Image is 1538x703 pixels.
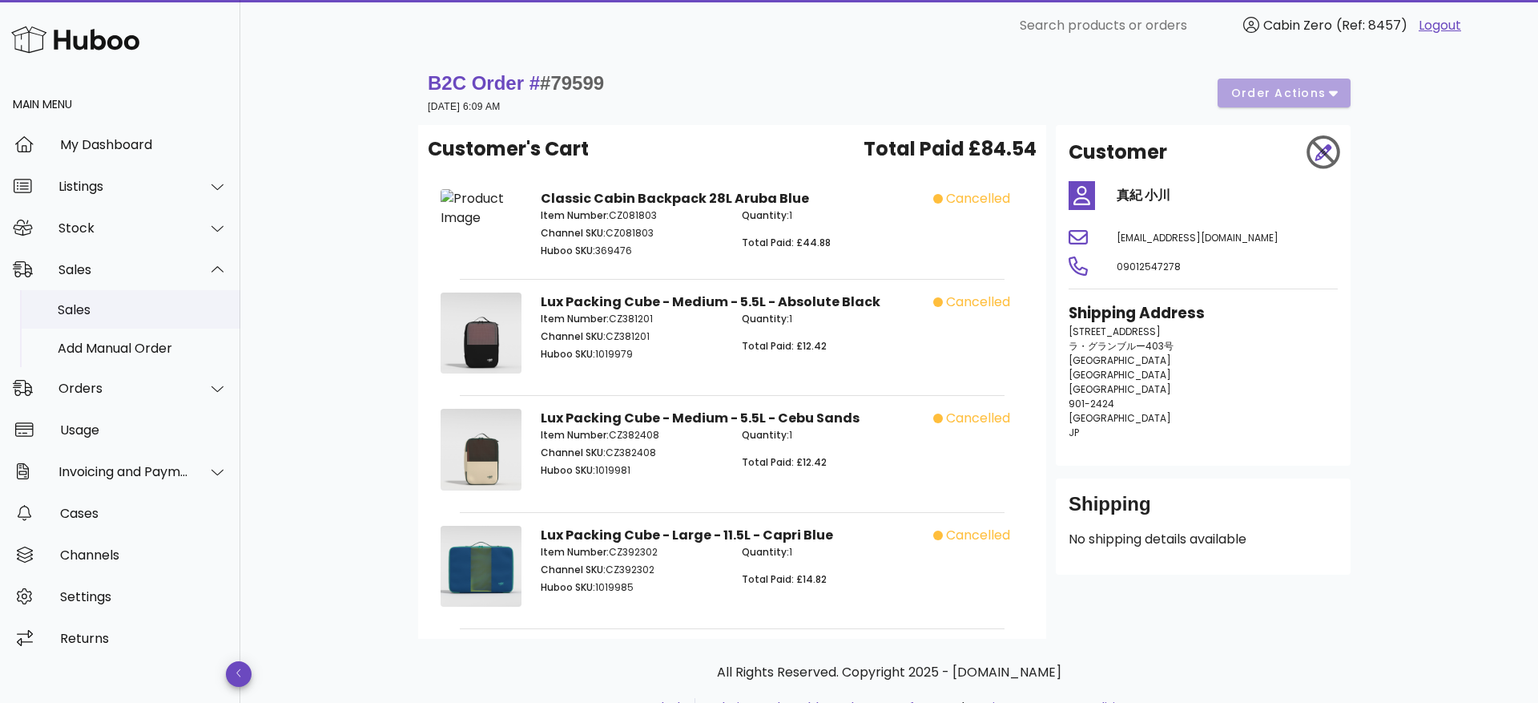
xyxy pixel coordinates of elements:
div: Channels [60,547,227,563]
p: 1019985 [541,580,723,595]
div: Sales [58,262,189,277]
p: 1019979 [541,347,723,362]
span: Total Paid: £12.42 [742,339,827,353]
div: Orders [58,381,189,396]
span: Cabin Zero [1263,16,1332,34]
span: [STREET_ADDRESS] [1069,325,1161,338]
span: Total Paid £84.54 [864,135,1037,164]
span: [EMAIL_ADDRESS][DOMAIN_NAME] [1117,231,1278,244]
span: [GEOGRAPHIC_DATA] [1069,354,1171,367]
p: CZ081803 [541,226,723,240]
p: 1 [742,312,924,326]
span: Item Number: [541,312,609,325]
div: Shipping [1069,491,1338,530]
div: Sales [58,302,227,317]
p: CZ392302 [541,545,723,560]
span: Total Paid: £44.88 [742,236,831,249]
span: Huboo SKU: [541,347,595,361]
span: Item Number: [541,428,609,442]
div: Listings [58,179,189,194]
div: Settings [60,589,227,604]
span: #79599 [540,72,604,94]
span: Customer's Cart [428,135,589,164]
strong: B2C Order # [428,72,604,94]
span: Channel SKU: [541,226,606,240]
span: cancelled [946,189,1010,208]
span: cancelled [946,293,1010,312]
div: Stock [58,220,189,236]
p: CZ382408 [541,428,723,442]
a: Logout [1419,16,1461,35]
span: Item Number: [541,208,609,222]
span: Channel SKU: [541,329,606,343]
span: [GEOGRAPHIC_DATA] [1069,382,1171,396]
span: [GEOGRAPHIC_DATA] [1069,411,1171,425]
span: 901-2424 [1069,397,1114,410]
p: 1 [742,428,924,442]
p: CZ381201 [541,329,723,344]
span: ラ・グランブルー403号 [1069,339,1174,353]
span: Huboo SKU: [541,244,595,257]
div: Cases [60,506,227,521]
p: 1 [742,208,924,223]
span: Total Paid: £14.82 [742,572,827,586]
span: Channel SKU: [541,446,606,459]
div: Invoicing and Payments [58,464,189,479]
span: cancelled [946,526,1010,545]
p: All Rights Reserved. Copyright 2025 - [DOMAIN_NAME] [431,663,1347,682]
p: CZ381201 [541,312,723,326]
strong: Lux Packing Cube - Medium - 5.5L - Cebu Sands [541,409,860,427]
p: CZ382408 [541,446,723,460]
span: JP [1069,426,1079,439]
small: [DATE] 6:09 AM [428,101,501,112]
img: Product Image [441,409,521,490]
strong: Classic Cabin Backpack 28L Aruba Blue [541,189,809,208]
span: Quantity: [742,428,789,442]
p: 1 [742,545,924,560]
h3: Shipping Address [1069,302,1338,325]
img: Product Image [441,189,521,228]
h4: 真紀 小川 [1117,186,1338,205]
div: Returns [60,631,227,646]
div: Usage [60,422,227,438]
p: No shipping details available [1069,530,1338,549]
img: Product Image [441,293,521,374]
span: Quantity: [742,208,789,222]
span: (Ref: 8457) [1336,16,1407,34]
p: CZ392302 [541,563,723,577]
span: 09012547278 [1117,260,1181,273]
strong: Lux Packing Cube - Large - 11.5L - Capri Blue [541,526,833,544]
span: Huboo SKU: [541,580,595,594]
img: Huboo Logo [11,22,139,57]
h2: Customer [1069,138,1167,167]
p: CZ081803 [541,208,723,223]
span: Channel SKU: [541,563,606,576]
span: Huboo SKU: [541,463,595,477]
span: Total Paid: £12.42 [742,455,827,469]
strong: Lux Packing Cube - Medium - 5.5L - Absolute Black [541,293,880,311]
p: 369476 [541,244,723,258]
img: Product Image [441,526,521,607]
p: 1019981 [541,463,723,478]
span: Item Number: [541,545,609,559]
span: Quantity: [742,312,789,325]
div: My Dashboard [60,137,227,152]
span: [GEOGRAPHIC_DATA] [1069,368,1171,382]
span: Quantity: [742,545,789,559]
div: Add Manual Order [58,341,227,356]
span: cancelled [946,409,1010,428]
